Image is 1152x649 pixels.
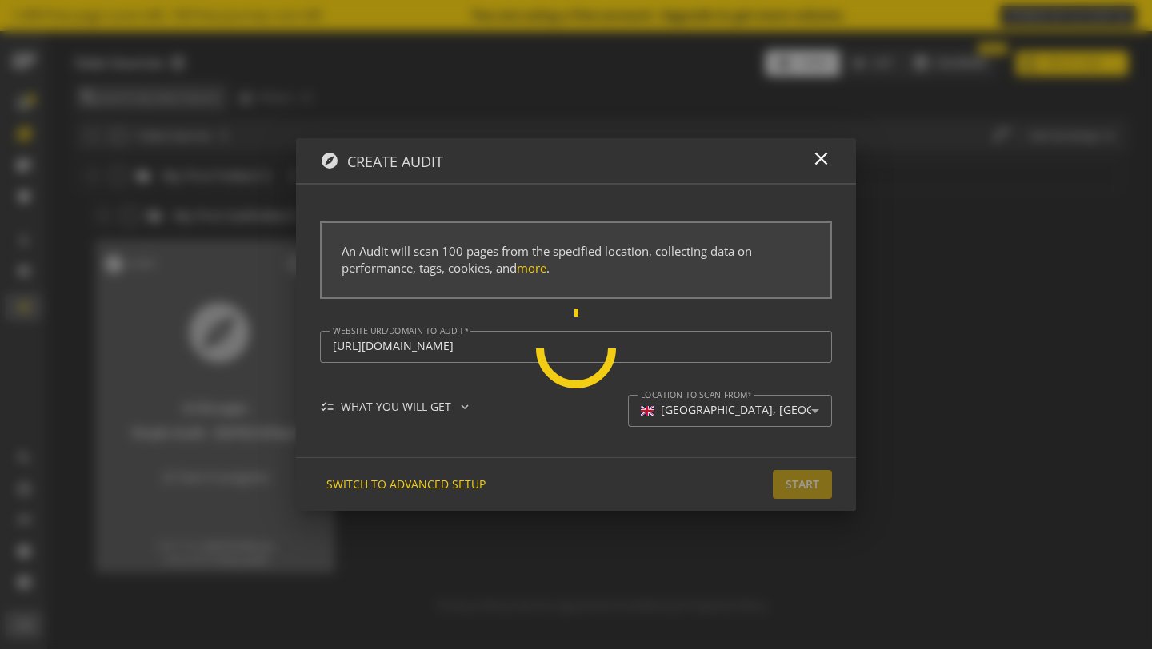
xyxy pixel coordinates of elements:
[517,260,546,276] a: more
[320,470,492,499] button: SWITCH TO ADVANCED SETUP
[296,138,856,185] op-modal-header: Create Audit
[458,400,472,414] mat-icon: expand_more
[347,154,443,170] h4: Create Audit
[661,404,891,417] div: [GEOGRAPHIC_DATA], [GEOGRAPHIC_DATA]
[320,399,485,415] div: WHAT YOU WILL GET
[320,400,334,414] mat-icon: checklist
[342,243,752,276] span: An Audit will scan 100 pages from the specified location, collecting data on performance, tags, c...
[641,388,748,400] mat-label: Location to scan from
[333,340,819,353] input: Example: https://www.observepoint.com
[333,324,464,336] mat-label: Website url/domain to Audit
[320,395,606,419] mat-expansion-panel-header: WHAT YOU WILL GET
[810,148,832,169] mat-icon: close
[326,470,486,499] span: SWITCH TO ADVANCED SETUP
[320,151,339,170] mat-icon: explore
